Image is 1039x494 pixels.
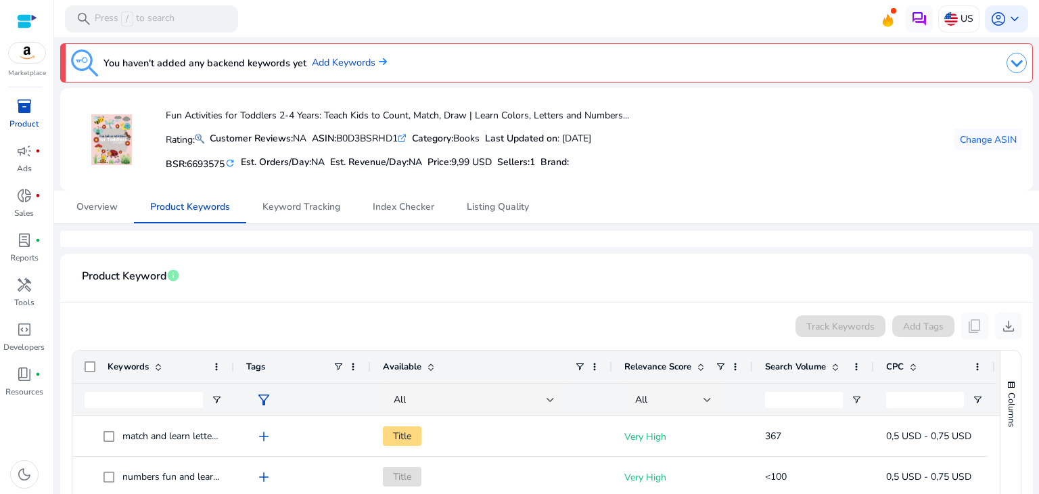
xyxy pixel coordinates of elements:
span: NA [311,156,325,169]
span: inventory_2 [16,98,32,114]
span: campaign [16,143,32,159]
h5: Sellers: [497,157,535,169]
b: Last Updated on [485,132,557,145]
span: Tags [246,361,265,373]
input: Keywords Filter Input [85,392,203,408]
span: add [256,469,272,485]
span: keyboard_arrow_down [1007,11,1023,27]
img: keyword-tracking.svg [71,49,98,76]
span: 9,99 USD [451,156,492,169]
span: All [635,393,647,406]
span: fiber_manual_record [35,238,41,243]
p: US [961,7,973,30]
p: Ads [17,162,32,175]
span: Product Keyword [82,265,166,288]
h5: Est. Orders/Day: [241,157,325,169]
p: Sales [14,207,34,219]
h5: BSR: [166,156,235,171]
div: B0D3BSRHD1 [312,131,407,145]
span: lab_profile [16,232,32,248]
button: Open Filter Menu [851,395,862,405]
span: All [394,393,406,406]
h3: You haven't added any backend keywords yet [103,55,306,71]
b: Category: [412,132,453,145]
span: 0,5 USD - 0,75 USD [886,430,971,443]
span: search [76,11,92,27]
span: Title [383,467,421,487]
span: CPC [886,361,904,373]
span: Relevance Score [624,361,691,373]
p: Marketplace [8,68,46,78]
input: Search Volume Filter Input [765,392,843,408]
span: Available [383,361,421,373]
img: amazon.svg [9,43,45,63]
span: account_circle [990,11,1007,27]
span: / [121,12,133,26]
p: Product [9,118,39,130]
span: NA [409,156,422,169]
span: fiber_manual_record [35,372,41,377]
mat-icon: refresh [225,157,235,170]
span: handyman [16,277,32,293]
b: ASIN: [312,132,336,145]
span: code_blocks [16,321,32,338]
button: Change ASIN [954,129,1022,150]
span: Listing Quality [467,202,529,212]
p: Very High [624,423,741,451]
span: add [256,428,272,445]
span: Keyword Tracking [262,202,340,212]
span: <100 [765,470,787,483]
span: info [166,269,180,282]
a: Add Keywords [312,55,387,70]
span: 367 [765,430,781,443]
p: Developers [3,341,45,353]
span: Title [383,426,421,446]
div: : [DATE] [485,131,591,145]
span: dark_mode [16,466,32,482]
span: Brand [540,156,567,169]
span: fiber_manual_record [35,148,41,154]
span: Index Checker [373,202,434,212]
span: book_4 [16,366,32,382]
span: Change ASIN [960,133,1017,147]
span: Keywords [108,361,149,373]
h5: : [540,157,569,169]
span: numbers fun and learn tabs book [122,470,263,483]
img: dropdown-arrow.svg [1007,53,1027,73]
span: filter_alt [256,392,272,408]
p: Rating: [166,131,204,147]
span: donut_small [16,187,32,204]
img: arrow-right.svg [375,58,387,66]
p: Resources [5,386,43,398]
p: Press to search [95,12,175,26]
h4: Fun Activities for Toddlers 2-4 Years: Teach Kids to Count, Match, Draw | Learn Colors, Letters a... [166,110,629,122]
button: Open Filter Menu [972,395,983,405]
span: Overview [76,202,118,212]
button: Open Filter Menu [211,395,222,405]
span: match and learn letters and numbers [122,430,278,443]
p: Very High [624,464,741,491]
img: 61E9UzjwaNL.jpg [87,114,137,165]
p: Reports [10,252,39,264]
p: Tools [14,296,34,309]
img: us.svg [944,12,958,26]
div: Books [412,131,480,145]
span: download [1000,318,1017,334]
span: Product Keywords [150,202,230,212]
input: CPC Filter Input [886,392,964,408]
h5: Price: [428,157,492,169]
span: 0,5 USD - 0,75 USD [886,470,971,483]
span: Search Volume [765,361,826,373]
span: Columns [1005,392,1017,427]
span: 1 [530,156,535,169]
div: NA [210,131,306,145]
span: fiber_manual_record [35,193,41,198]
b: Customer Reviews: [210,132,293,145]
button: download [995,313,1022,340]
h5: Est. Revenue/Day: [330,157,422,169]
span: 6693575 [187,158,225,171]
